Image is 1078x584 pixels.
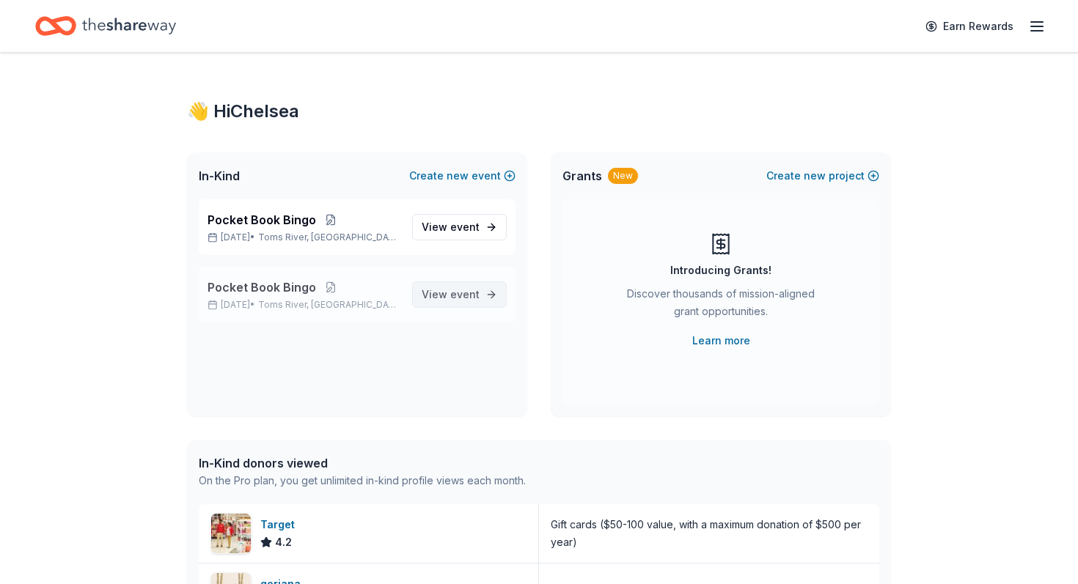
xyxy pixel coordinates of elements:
span: Toms River, [GEOGRAPHIC_DATA] [258,232,400,243]
p: [DATE] • [208,232,400,243]
a: Learn more [692,332,750,350]
span: new [804,167,826,185]
div: Discover thousands of mission-aligned grant opportunities. [621,285,821,326]
span: In-Kind [199,167,240,185]
a: Earn Rewards [917,13,1022,40]
img: Image for Target [211,514,251,553]
span: event [450,288,480,300]
span: Toms River, [GEOGRAPHIC_DATA] [258,299,400,311]
span: Pocket Book Bingo [208,278,316,296]
div: Introducing Grants! [670,262,771,279]
a: View event [412,214,507,240]
p: [DATE] • [208,299,400,311]
div: On the Pro plan, you get unlimited in-kind profile views each month. [199,472,526,489]
div: New [608,168,638,184]
a: View event [412,281,507,308]
span: View [422,286,480,303]
span: Grants [562,167,602,185]
a: Home [35,9,176,43]
span: new [447,167,469,185]
span: 4.2 [275,533,292,551]
span: event [450,221,480,233]
button: Createnewevent [409,167,516,185]
div: Target [260,516,301,533]
span: Pocket Book Bingo [208,211,316,229]
button: Createnewproject [766,167,879,185]
div: Gift cards ($50-100 value, with a maximum donation of $500 per year) [551,516,868,551]
span: View [422,218,480,236]
div: 👋 Hi Chelsea [187,100,891,123]
div: In-Kind donors viewed [199,454,526,472]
